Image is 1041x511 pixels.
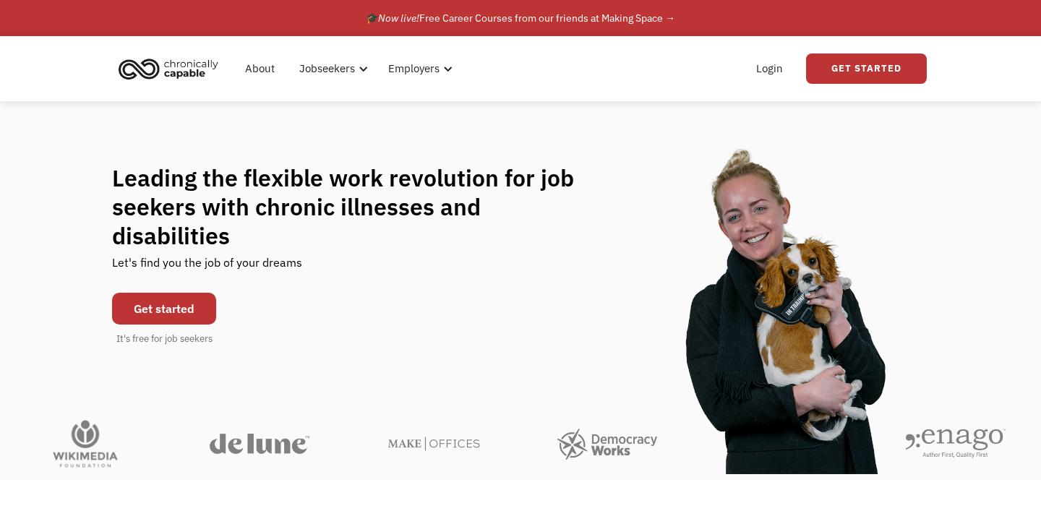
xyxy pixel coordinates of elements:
[112,163,602,250] h1: Leading the flexible work revolution for job seekers with chronic illnesses and disabilities
[114,53,229,85] a: home
[116,332,213,346] div: It's free for job seekers
[112,293,216,325] a: Get started
[236,46,283,92] a: About
[291,46,372,92] div: Jobseekers
[366,9,675,27] div: 🎓 Free Career Courses from our friends at Making Space →
[299,60,355,77] div: Jobseekers
[114,53,223,85] img: Chronically Capable logo
[378,12,419,25] em: Now live!
[380,46,457,92] div: Employers
[747,46,792,92] a: Login
[112,250,302,285] div: Let's find you the job of your dreams
[388,60,440,77] div: Employers
[806,53,927,84] a: Get Started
